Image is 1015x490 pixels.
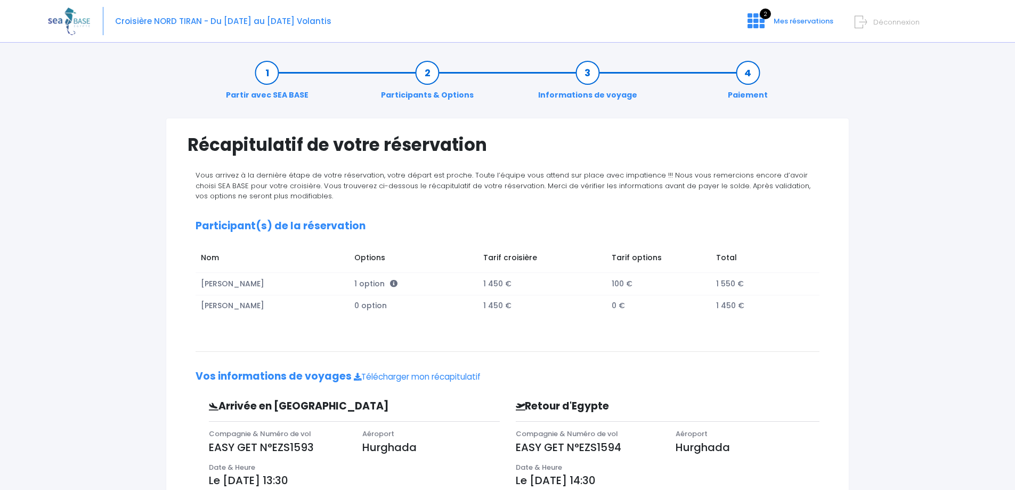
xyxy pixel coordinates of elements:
td: [PERSON_NAME] [196,295,350,317]
span: Aéroport [676,429,708,439]
p: Le [DATE] 14:30 [516,472,820,488]
a: Télécharger mon récapitulatif [354,371,481,382]
td: Total [711,247,809,272]
p: Le [DATE] 13:30 [209,472,500,488]
span: 1 option [354,278,397,289]
h2: Participant(s) de la réservation [196,220,819,232]
span: Croisière NORD TIRAN - Du [DATE] au [DATE] Volantis [115,15,331,27]
td: [PERSON_NAME] [196,273,350,295]
span: 0 option [354,300,387,311]
td: Tarif croisière [478,247,607,272]
span: Date & Heure [516,462,562,472]
p: EASY GET N°EZS1593 [209,439,346,455]
span: 2 [760,9,771,19]
td: 1 450 € [478,295,607,317]
a: Informations de voyage [533,67,643,101]
td: Tarif options [607,247,711,272]
span: Déconnexion [873,17,920,27]
h1: Récapitulatif de votre réservation [188,134,827,155]
h3: Retour d'Egypte [508,400,748,413]
span: Compagnie & Numéro de vol [209,429,311,439]
td: 1 550 € [711,273,809,295]
td: 1 450 € [478,273,607,295]
td: Options [350,247,478,272]
td: 1 450 € [711,295,809,317]
span: Aéroport [362,429,394,439]
p: EASY GET N°EZS1594 [516,439,660,455]
td: 0 € [607,295,711,317]
p: Hurghada [362,439,500,455]
h3: Arrivée en [GEOGRAPHIC_DATA] [201,400,431,413]
a: Paiement [722,67,773,101]
a: Participants & Options [376,67,479,101]
a: 2 Mes réservations [739,20,840,30]
h2: Vos informations de voyages [196,371,819,383]
a: Partir avec SEA BASE [221,67,314,101]
p: Hurghada [676,439,819,455]
span: Date & Heure [209,462,255,472]
span: Vous arrivez à la dernière étape de votre réservation, votre départ est proche. Toute l’équipe vo... [196,170,810,201]
td: Nom [196,247,350,272]
span: Compagnie & Numéro de vol [516,429,618,439]
span: Mes réservations [774,16,833,26]
td: 100 € [607,273,711,295]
